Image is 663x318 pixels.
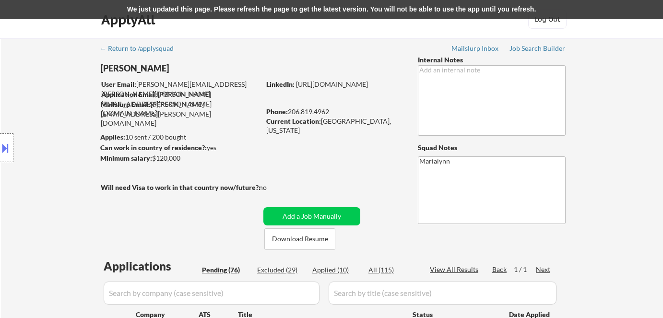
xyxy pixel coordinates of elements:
[100,143,257,153] div: yes
[101,80,260,98] div: [PERSON_NAME][EMAIL_ADDRESS][PERSON_NAME][DOMAIN_NAME]
[100,45,183,52] div: ← Return to /applysquad
[104,260,199,272] div: Applications
[266,117,321,125] strong: Current Location:
[101,90,260,118] div: [PERSON_NAME][EMAIL_ADDRESS][PERSON_NAME][DOMAIN_NAME]
[266,117,402,135] div: [GEOGRAPHIC_DATA], [US_STATE]
[257,265,305,275] div: Excluded (29)
[368,265,416,275] div: All (115)
[266,107,402,117] div: 206.819.4962
[101,183,260,191] strong: Will need Visa to work in that country now/future?:
[536,265,551,274] div: Next
[101,62,298,74] div: [PERSON_NAME]
[100,132,260,142] div: 10 sent / 200 bought
[101,100,260,128] div: [PERSON_NAME][EMAIL_ADDRESS][PERSON_NAME][DOMAIN_NAME]
[263,207,360,225] button: Add a Job Manually
[509,45,566,54] a: Job Search Builder
[528,10,567,29] button: Log Out
[451,45,499,54] a: Mailslurp Inbox
[492,265,508,274] div: Back
[296,80,368,88] a: [URL][DOMAIN_NAME]
[329,282,556,305] input: Search by title (case sensitive)
[100,153,260,163] div: $120,000
[259,183,286,192] div: no
[509,45,566,52] div: Job Search Builder
[101,12,158,28] div: ApplyAll
[418,143,566,153] div: Squad Notes
[100,45,183,54] a: ← Return to /applysquad
[266,107,288,116] strong: Phone:
[312,265,360,275] div: Applied (10)
[264,228,335,250] button: Download Resume
[514,265,536,274] div: 1 / 1
[451,45,499,52] div: Mailslurp Inbox
[266,80,295,88] strong: LinkedIn:
[104,282,320,305] input: Search by company (case sensitive)
[202,265,250,275] div: Pending (76)
[418,55,566,65] div: Internal Notes
[430,265,481,274] div: View All Results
